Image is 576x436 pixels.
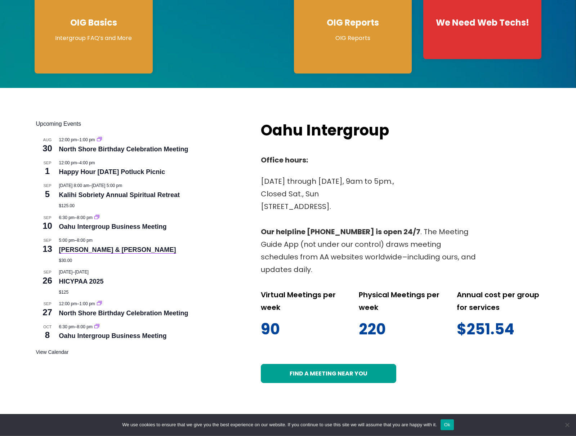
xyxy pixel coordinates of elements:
span: 8 [36,329,59,341]
a: Event series: Oahu Intergroup Business Meeting [94,215,99,220]
span: $125 [59,290,69,295]
p: $251.54 [457,316,540,343]
a: Event series: North Shore Birthday Celebration Meeting [97,137,102,142]
span: 1:00 pm [79,137,95,142]
p: OIG Reports [301,34,405,43]
h2: Upcoming Events [36,120,247,128]
span: [DATE] [59,270,73,275]
span: 6:30 pm [59,215,75,220]
span: 5:00 pm [59,238,75,243]
span: 26 [36,275,59,287]
a: [PERSON_NAME] & [PERSON_NAME] [59,246,176,254]
h4: OIG Basics [42,17,146,28]
time: – [59,238,93,243]
span: Aug [36,137,59,143]
strong: Our helpline [PHONE_NUMBER] is open 24/7 [261,227,420,237]
h2: Oahu Intergroup [261,120,434,141]
span: Oct [36,324,59,330]
span: 30 [36,142,59,155]
span: 13 [36,243,59,255]
a: North Shore Birthday Celebration Meeting [59,310,188,317]
p: 220 [359,316,442,343]
span: 8:00 pm [77,324,93,329]
span: Sep [36,183,59,189]
span: Sep [36,215,59,221]
span: 1 [36,165,59,177]
p: [DATE] through [DATE], 9am to 5pm., Closed Sat., Sun [STREET_ADDRESS]. . The Meeting Guide App (n... [261,175,477,276]
time: – [59,215,94,220]
a: Happy Hour [DATE] Potluck Picnic [59,168,165,176]
h4: Service [171,17,275,28]
span: 4:00 pm [79,160,95,165]
p: 90 [261,316,344,343]
span: 8:00 pm [77,238,93,243]
span: Sep [36,160,59,166]
span: Sep [36,269,59,275]
a: Event series: Oahu Intergroup Business Meeting [94,324,99,329]
span: 12:00 pm [59,137,77,142]
time: – [59,137,96,142]
span: 5 [36,188,59,200]
p: Get Involved [171,34,275,43]
span: 12:00 pm [59,301,77,306]
h4: OIG Reports [301,17,405,28]
span: $125.00 [59,203,75,208]
span: [DATE] 8:00 am [59,183,89,188]
a: North Shore Birthday Celebration Meeting [59,146,188,153]
time: – [59,270,89,275]
time: – [59,301,96,306]
h4: We Need Web Techs! [430,17,534,28]
time: – [59,160,95,165]
span: 27 [36,306,59,319]
a: Oahu Intergroup Business Meeting [59,223,167,231]
span: No [563,421,571,428]
span: 10 [36,220,59,232]
span: $30.00 [59,258,72,263]
p: Intergroup FAQ’s and More [42,34,146,43]
a: Oahu Intergroup Business Meeting [59,332,167,340]
span: 1:00 pm [79,301,95,306]
a: View Calendar [36,349,69,355]
p: Annual cost per group for services [457,289,540,314]
p: Virtual Meetings per week [261,289,344,314]
a: HICYPAA 2025 [59,278,104,285]
span: [DATE] 5:00 pm [92,183,122,188]
p: Physical Meetings per week [359,289,442,314]
span: Sep [36,237,59,244]
span: We use cookies to ensure that we give you the best experience on our website. If you continue to ... [122,421,437,428]
a: Find a meeting near you [261,364,396,383]
a: Event series: North Shore Birthday Celebration Meeting [97,301,102,306]
a: Kalihi Sobriety Annual Spiritual Retreat [59,191,180,199]
strong: Office hours: [261,155,308,165]
button: Ok [441,419,454,430]
span: 8:00 pm [77,215,93,220]
span: [DATE] [75,270,89,275]
span: 6:30 pm [59,324,75,329]
span: 12:00 pm [59,160,77,165]
time: – [59,183,122,188]
time: – [59,324,94,329]
span: Sep [36,301,59,307]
